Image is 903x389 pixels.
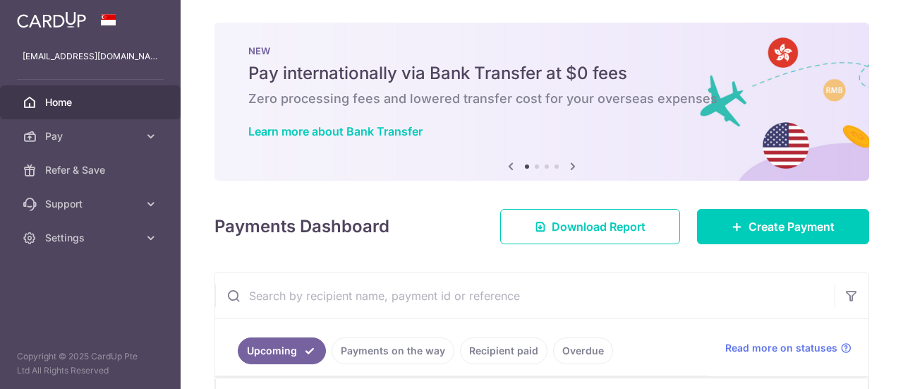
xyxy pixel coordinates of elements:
[248,62,835,85] h5: Pay internationally via Bank Transfer at $0 fees
[45,95,138,109] span: Home
[248,90,835,107] h6: Zero processing fees and lowered transfer cost for your overseas expenses
[215,273,835,318] input: Search by recipient name, payment id or reference
[553,337,613,364] a: Overdue
[45,231,138,245] span: Settings
[238,337,326,364] a: Upcoming
[460,337,547,364] a: Recipient paid
[749,218,835,235] span: Create Payment
[17,11,86,28] img: CardUp
[248,124,423,138] a: Learn more about Bank Transfer
[500,209,680,244] a: Download Report
[725,341,837,355] span: Read more on statuses
[552,218,646,235] span: Download Report
[45,163,138,177] span: Refer & Save
[45,129,138,143] span: Pay
[332,337,454,364] a: Payments on the way
[214,23,869,181] img: Bank transfer banner
[725,341,852,355] a: Read more on statuses
[214,214,389,239] h4: Payments Dashboard
[697,209,869,244] a: Create Payment
[45,197,138,211] span: Support
[248,45,835,56] p: NEW
[23,49,158,64] p: [EMAIL_ADDRESS][DOMAIN_NAME]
